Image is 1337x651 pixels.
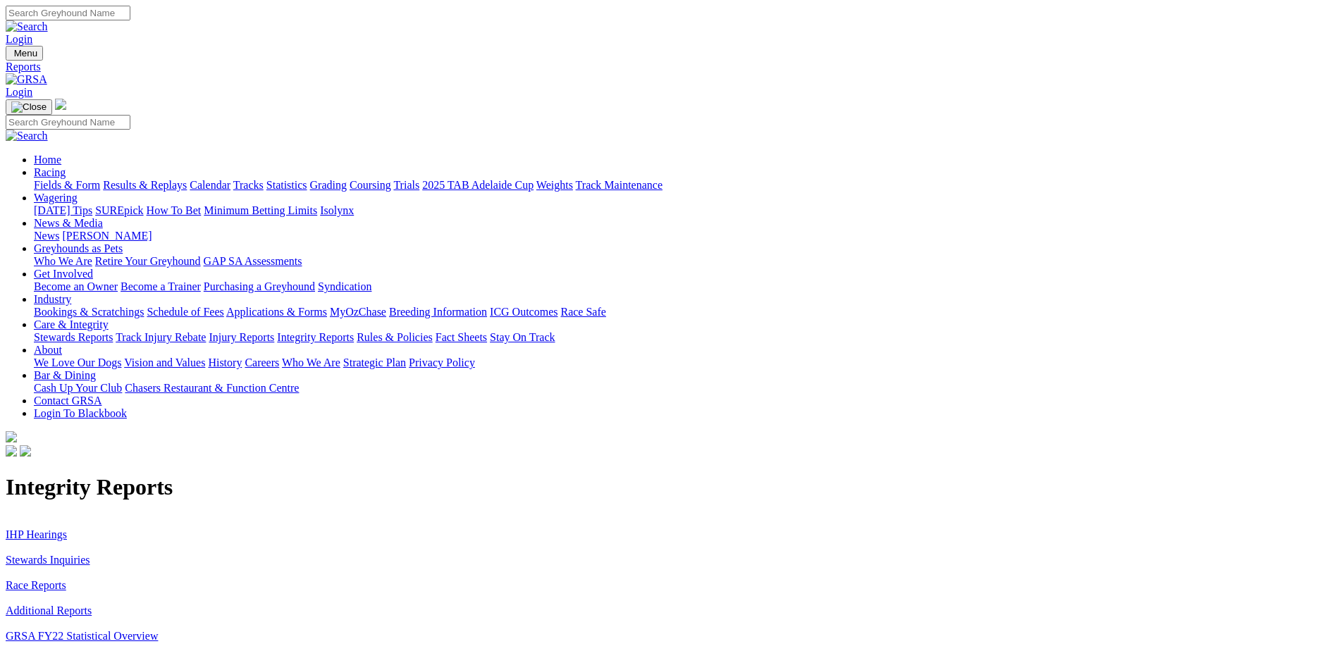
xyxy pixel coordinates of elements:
a: Coursing [350,179,391,191]
a: Results & Replays [103,179,187,191]
a: Retire Your Greyhound [95,255,201,267]
a: History [208,356,242,368]
a: Rules & Policies [357,331,433,343]
a: Wagering [34,192,78,204]
a: Tracks [233,179,264,191]
a: Grading [310,179,347,191]
a: Integrity Reports [277,331,354,343]
a: Bar & Dining [34,369,96,381]
a: Chasers Restaurant & Function Centre [125,382,299,394]
input: Search [6,6,130,20]
a: Greyhounds as Pets [34,242,123,254]
a: [PERSON_NAME] [62,230,152,242]
a: Breeding Information [389,306,487,318]
img: logo-grsa-white.png [6,431,17,442]
a: Additional Reports [6,604,92,616]
a: Trials [393,179,419,191]
a: Care & Integrity [34,318,109,330]
a: Track Maintenance [576,179,663,191]
a: 2025 TAB Adelaide Cup [422,179,534,191]
img: facebook.svg [6,445,17,457]
a: Race Reports [6,579,66,591]
a: GAP SA Assessments [204,255,302,267]
div: News & Media [34,230,1331,242]
h1: Integrity Reports [6,474,1331,500]
a: Schedule of Fees [147,306,223,318]
a: Contact GRSA [34,395,101,407]
a: Fact Sheets [436,331,487,343]
a: Login [6,33,32,45]
a: Who We Are [282,356,340,368]
div: Greyhounds as Pets [34,255,1331,268]
img: twitter.svg [20,445,31,457]
a: Login [6,86,32,98]
img: GRSA [6,73,47,86]
a: Stewards Reports [34,331,113,343]
div: Get Involved [34,280,1331,293]
button: Toggle navigation [6,46,43,61]
div: Wagering [34,204,1331,217]
a: Home [34,154,61,166]
a: Who We Are [34,255,92,267]
a: Vision and Values [124,356,205,368]
a: Stay On Track [490,331,555,343]
a: Industry [34,293,71,305]
a: News & Media [34,217,103,229]
a: Race Safe [560,306,605,318]
a: Privacy Policy [409,356,475,368]
a: Statistics [266,179,307,191]
button: Toggle navigation [6,99,52,115]
a: ICG Outcomes [490,306,557,318]
a: Calendar [190,179,230,191]
input: Search [6,115,130,130]
a: Weights [536,179,573,191]
div: Bar & Dining [34,382,1331,395]
a: MyOzChase [330,306,386,318]
img: Search [6,20,48,33]
a: About [34,344,62,356]
a: We Love Our Dogs [34,356,121,368]
a: GRSA FY22 Statistical Overview [6,630,158,642]
a: Reports [6,61,1331,73]
a: Strategic Plan [343,356,406,368]
span: Menu [14,48,37,58]
a: News [34,230,59,242]
a: Injury Reports [209,331,274,343]
a: Syndication [318,280,371,292]
a: Become a Trainer [121,280,201,292]
a: Bookings & Scratchings [34,306,144,318]
img: Close [11,101,47,113]
a: [DATE] Tips [34,204,92,216]
a: Get Involved [34,268,93,280]
a: Isolynx [320,204,354,216]
a: IHP Hearings [6,528,67,540]
div: Racing [34,179,1331,192]
a: Careers [245,356,279,368]
a: Become an Owner [34,280,118,292]
a: Racing [34,166,66,178]
div: Care & Integrity [34,331,1331,344]
a: How To Bet [147,204,202,216]
div: About [34,356,1331,369]
a: Purchasing a Greyhound [204,280,315,292]
a: Fields & Form [34,179,100,191]
img: logo-grsa-white.png [55,99,66,110]
a: Cash Up Your Club [34,382,122,394]
a: Login To Blackbook [34,407,127,419]
div: Industry [34,306,1331,318]
a: Stewards Inquiries [6,554,90,566]
a: Track Injury Rebate [116,331,206,343]
a: Applications & Forms [226,306,327,318]
a: Minimum Betting Limits [204,204,317,216]
img: Search [6,130,48,142]
a: SUREpick [95,204,143,216]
